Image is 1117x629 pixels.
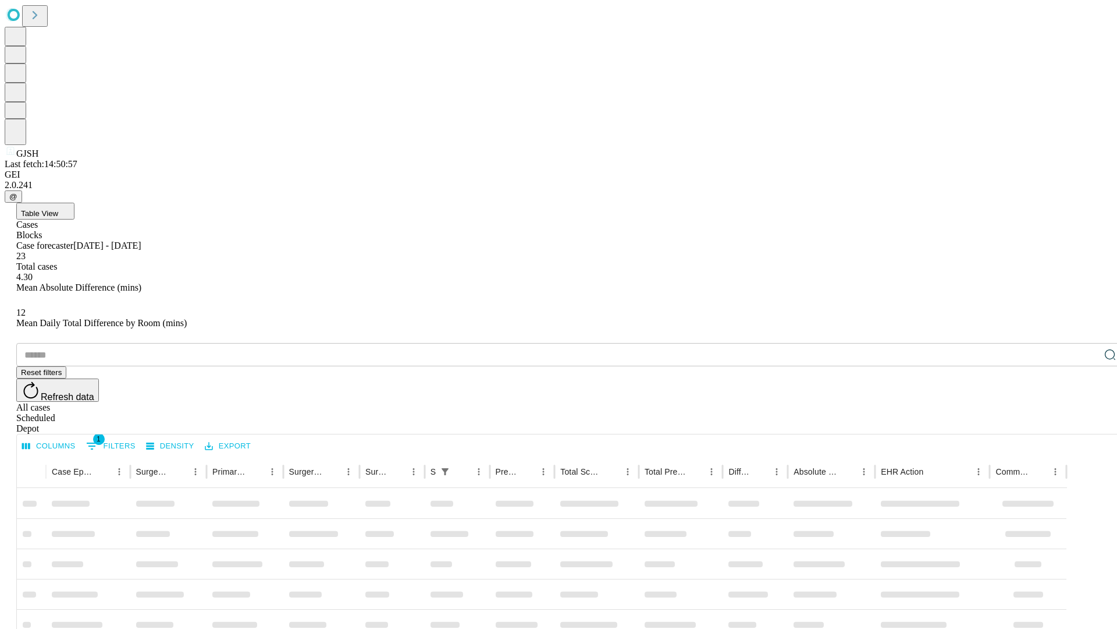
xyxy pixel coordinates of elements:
[21,368,62,377] span: Reset filters
[16,379,99,402] button: Refresh data
[839,464,856,480] button: Sort
[431,467,436,476] div: Scheduled In Room Duration
[703,464,720,480] button: Menu
[687,464,703,480] button: Sort
[41,392,94,402] span: Refresh data
[289,467,323,476] div: Surgery Name
[248,464,264,480] button: Sort
[752,464,769,480] button: Sort
[19,437,79,455] button: Select columns
[924,464,941,480] button: Sort
[794,467,838,476] div: Absolute Difference
[83,437,138,455] button: Show filters
[16,366,66,379] button: Reset filters
[143,437,197,455] button: Density
[9,192,17,201] span: @
[535,464,552,480] button: Menu
[405,464,422,480] button: Menu
[340,464,357,480] button: Menu
[111,464,127,480] button: Menu
[5,190,22,203] button: @
[5,159,77,169] span: Last fetch: 14:50:57
[389,464,405,480] button: Sort
[16,149,38,158] span: GJSH
[93,433,105,445] span: 1
[437,464,453,480] button: Show filters
[136,467,170,476] div: Surgeon Name
[970,464,987,480] button: Menu
[16,262,57,271] span: Total cases
[73,241,141,250] span: [DATE] - [DATE]
[52,467,94,476] div: Case Epic Id
[16,318,187,328] span: Mean Daily Total Difference by Room (mins)
[5,180,1112,190] div: 2.0.241
[1047,464,1063,480] button: Menu
[324,464,340,480] button: Sort
[881,467,923,476] div: EHR Action
[856,464,872,480] button: Menu
[16,203,74,220] button: Table View
[16,251,26,261] span: 23
[95,464,111,480] button: Sort
[496,467,518,476] div: Predicted In Room Duration
[202,437,254,455] button: Export
[471,464,487,480] button: Menu
[769,464,785,480] button: Menu
[454,464,471,480] button: Sort
[603,464,620,480] button: Sort
[519,464,535,480] button: Sort
[620,464,636,480] button: Menu
[16,272,33,282] span: 4.30
[264,464,280,480] button: Menu
[728,467,751,476] div: Difference
[995,467,1029,476] div: Comments
[437,464,453,480] div: 1 active filter
[16,308,26,317] span: 12
[560,467,602,476] div: Total Scheduled Duration
[365,467,388,476] div: Surgery Date
[187,464,204,480] button: Menu
[645,467,686,476] div: Total Predicted Duration
[16,241,73,250] span: Case forecaster
[5,169,1112,180] div: GEI
[171,464,187,480] button: Sort
[1031,464,1047,480] button: Sort
[212,467,246,476] div: Primary Service
[21,209,58,218] span: Table View
[16,282,141,292] span: Mean Absolute Difference (mins)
